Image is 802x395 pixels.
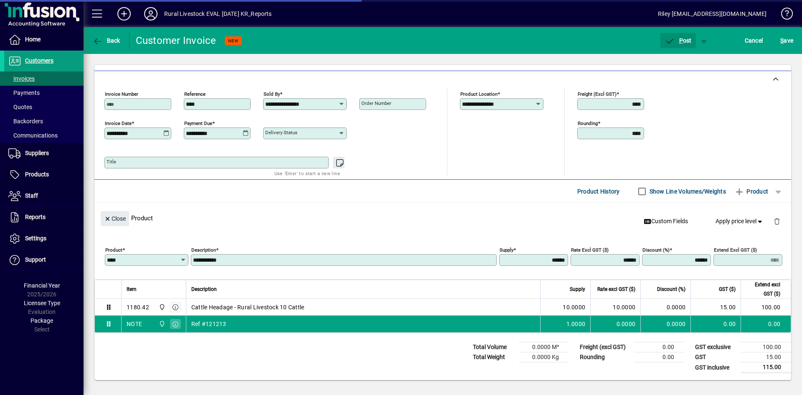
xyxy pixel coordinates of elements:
mat-label: Discount (%) [642,247,670,253]
span: Close [104,212,126,226]
td: 0.0000 [640,299,690,316]
span: ost [665,37,692,44]
span: Rate excl GST ($) [597,285,635,294]
span: Customers [25,57,53,64]
td: 0.00 [690,316,741,332]
mat-label: Rate excl GST ($) [571,247,609,253]
a: Quotes [4,100,84,114]
span: Custom Fields [644,217,688,226]
span: Ref #121213 [191,320,226,328]
td: 0.00 [634,352,684,362]
span: 1.0000 [566,320,586,328]
div: 10.0000 [596,303,635,311]
span: Cattle Headage - Rural Livestock 10 Cattle [191,303,305,311]
mat-label: Supply [500,247,513,253]
a: Communications [4,128,84,143]
td: Total Weight [469,352,519,362]
span: Quotes [8,104,32,110]
mat-label: Title [107,159,116,165]
td: 0.0000 [640,316,690,332]
a: Settings [4,228,84,249]
button: Delete [767,211,787,231]
a: Home [4,29,84,50]
td: GST [691,352,741,362]
span: Financial Year [24,282,60,289]
td: 15.00 [741,352,791,362]
div: Riley [EMAIL_ADDRESS][DOMAIN_NAME] [658,7,766,20]
span: Communications [8,132,58,139]
a: Payments [4,86,84,100]
div: NOTE [127,320,142,328]
span: Apply price level [716,217,764,226]
span: Payments [8,89,40,96]
span: Support [25,256,46,263]
mat-label: Extend excl GST ($) [714,247,757,253]
td: 115.00 [741,362,791,373]
a: Invoices [4,71,84,86]
span: NEW [228,38,239,43]
label: Show Line Volumes/Weights [648,187,726,196]
button: Product History [574,184,623,199]
td: 0.0000 Kg [519,352,569,362]
span: Invoices [8,75,35,82]
span: Settings [25,235,46,242]
span: GST ($) [719,285,736,294]
app-page-header-button: Back [84,33,129,48]
span: Licensee Type [24,300,60,306]
button: Post [660,33,696,48]
td: 0.00 [741,316,791,332]
span: P [679,37,683,44]
span: Product History [577,185,620,198]
span: ave [780,34,793,47]
a: Knowledge Base [775,2,792,29]
a: Backorders [4,114,84,128]
mat-label: Rounding [578,120,598,126]
a: Reports [4,207,84,228]
span: Back [92,37,120,44]
td: 0.0000 M³ [519,342,569,352]
mat-hint: Use 'Enter' to start a new line [274,168,340,178]
a: Staff [4,186,84,206]
span: Reports [25,214,46,220]
a: Suppliers [4,143,84,164]
td: 15.00 [690,299,741,316]
button: Profile [137,6,164,21]
app-page-header-button: Delete [767,217,787,225]
td: GST exclusive [691,342,741,352]
span: Richard Cretney [157,319,166,329]
div: Rural Livestock EVAL [DATE] KR_Reports [164,7,272,20]
span: 10.0000 [563,303,585,311]
button: Add [111,6,137,21]
button: Cancel [743,33,765,48]
span: Suppliers [25,150,49,156]
td: 100.00 [741,342,791,352]
mat-label: Invoice number [105,91,138,97]
span: Item [127,285,137,294]
span: Discount (%) [657,285,685,294]
mat-label: Description [191,247,216,253]
div: 1180.42 [127,303,149,311]
mat-label: Payment due [184,120,212,126]
button: Back [90,33,122,48]
mat-label: Freight (excl GST) [578,91,617,97]
mat-label: Delivery status [265,130,297,135]
span: Richard Cretney [157,303,166,312]
td: 100.00 [741,299,791,316]
span: Package [30,317,53,324]
span: Supply [570,285,585,294]
span: Backorders [8,118,43,125]
mat-label: Invoice date [105,120,132,126]
span: Description [191,285,217,294]
span: Product [734,185,768,198]
span: Staff [25,192,38,199]
mat-label: Reference [184,91,206,97]
td: Total Volume [469,342,519,352]
button: Save [778,33,795,48]
td: GST inclusive [691,362,741,373]
button: Close [101,211,129,226]
app-page-header-button: Close [99,214,131,222]
span: S [780,37,784,44]
td: Rounding [576,352,634,362]
td: 0.00 [634,342,684,352]
span: Cancel [745,34,763,47]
